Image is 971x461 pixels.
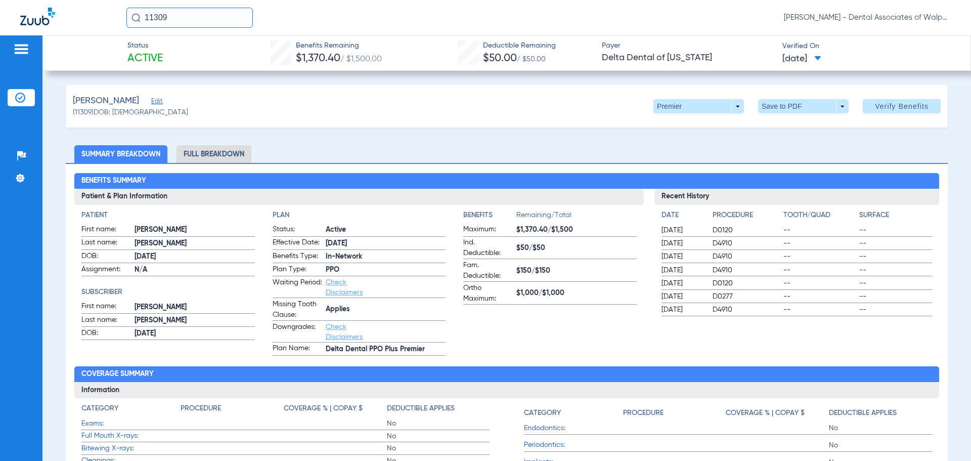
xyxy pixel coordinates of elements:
[859,238,932,248] span: --
[284,403,363,414] h4: Coverage % | Copay $
[340,55,382,63] span: / $1,500.00
[273,251,322,263] span: Benefits Type:
[387,443,490,453] span: No
[74,366,939,383] h2: Coverage Summary
[463,210,516,221] h4: Benefits
[74,173,939,189] h2: Benefits Summary
[81,224,131,236] span: First name:
[661,252,704,262] span: [DATE]
[284,403,387,417] app-breakdown-title: Coverage % | Copay $
[713,265,780,275] span: D4910
[661,225,704,235] span: [DATE]
[661,291,704,302] span: [DATE]
[127,52,163,66] span: Active
[483,53,517,64] span: $50.00
[783,252,856,262] span: --
[863,99,941,113] button: Verify Benefits
[661,265,704,275] span: [DATE]
[516,288,636,299] span: $1,000/$1,000
[326,225,446,235] span: Active
[326,279,363,296] a: Check Disclaimers
[713,278,780,288] span: D0120
[127,40,163,51] span: Status
[783,278,856,288] span: --
[783,225,856,235] span: --
[73,107,188,118] span: (11309) DOB: [DEMOGRAPHIC_DATA]
[81,328,131,340] span: DOB:
[713,210,780,224] app-breakdown-title: Procedure
[81,251,131,263] span: DOB:
[463,237,513,259] span: Ind. Deductible:
[20,8,55,25] img: Zuub Logo
[713,225,780,235] span: D0120
[859,210,932,224] app-breakdown-title: Surface
[135,328,254,339] span: [DATE]
[273,343,322,355] span: Plan Name:
[181,403,221,414] h4: Procedure
[387,403,490,417] app-breakdown-title: Deductible Applies
[654,189,939,205] h3: Recent History
[74,382,939,398] h3: Information
[273,210,446,221] h4: Plan
[524,423,623,434] span: Endodontics:
[859,278,932,288] span: --
[829,408,897,418] h4: Deductible Applies
[859,225,932,235] span: --
[81,287,254,298] h4: Subscriber
[783,238,856,248] span: --
[326,304,446,315] span: Applies
[726,408,805,418] h4: Coverage % | Copay $
[73,95,139,107] span: [PERSON_NAME]
[783,210,856,221] h4: Tooth/Quad
[81,210,254,221] app-breakdown-title: Patient
[81,237,131,249] span: Last name:
[516,225,636,235] span: $1,370.40/$1,500
[326,265,446,275] span: PPO
[126,8,253,28] input: Search for patients
[713,210,780,221] h4: Procedure
[483,40,556,51] span: Deductible Remaining
[713,291,780,302] span: D0277
[296,53,340,64] span: $1,370.40
[387,418,490,429] span: No
[623,408,664,418] h4: Procedure
[135,225,254,235] span: [PERSON_NAME]
[135,265,254,275] span: N/A
[273,299,322,320] span: Missing Tooth Clause:
[81,315,131,327] span: Last name:
[783,305,856,315] span: --
[387,403,455,414] h4: Deductible Applies
[653,99,744,113] button: Premier
[829,423,932,433] span: No
[463,283,513,304] span: Ortho Maximum:
[726,403,829,422] app-breakdown-title: Coverage % | Copay $
[74,145,167,163] li: Summary Breakdown
[81,431,181,441] span: Full Mouth X-rays:
[516,266,636,276] span: $150/$150
[859,305,932,315] span: --
[661,305,704,315] span: [DATE]
[176,145,251,163] li: Full Breakdown
[524,440,623,450] span: Periodontics:
[713,252,780,262] span: D4910
[81,301,131,313] span: First name:
[135,252,254,262] span: [DATE]
[784,13,951,23] span: [PERSON_NAME] - Dental Associates of Walpole
[273,322,322,342] span: Downgrades:
[135,238,254,249] span: [PERSON_NAME]
[13,43,29,55] img: hamburger-icon
[661,238,704,248] span: [DATE]
[135,302,254,313] span: [PERSON_NAME]
[920,412,971,461] iframe: Chat Widget
[74,189,643,205] h3: Patient & Plan Information
[516,243,636,254] span: $50/$50
[602,52,774,64] span: Delta Dental of [US_STATE]
[623,403,726,422] app-breakdown-title: Procedure
[516,210,636,224] span: Remaining/Total
[387,431,490,441] span: No
[783,291,856,302] span: --
[782,53,821,65] span: [DATE]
